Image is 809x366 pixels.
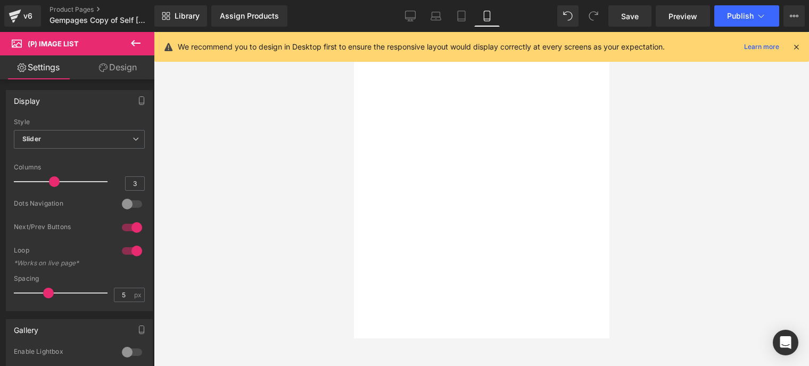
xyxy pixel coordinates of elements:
[4,5,41,27] a: v6
[14,223,111,234] div: Next/Prev Buttons
[14,164,145,171] div: Columns
[28,39,79,48] span: (P) Image List
[714,5,779,27] button: Publish
[727,12,754,20] span: Publish
[557,5,579,27] button: Undo
[14,259,110,267] div: *Works on live page*
[773,330,798,355] div: Open Intercom Messenger
[398,5,423,27] a: Desktop
[134,291,143,298] span: px
[22,135,41,143] b: Slider
[14,347,111,359] div: Enable Lightbox
[583,5,604,27] button: Redo
[449,5,474,27] a: Tablet
[14,199,111,210] div: Dots Navigation
[178,41,665,53] p: We recommend you to design in Desktop first to ensure the responsive layout would display correct...
[220,12,279,20] div: Assign Products
[14,320,38,335] div: Gallery
[14,118,145,126] div: Style
[79,55,156,79] a: Design
[14,91,40,105] div: Display
[14,275,145,282] div: Spacing
[656,5,710,27] a: Preview
[49,5,172,14] a: Product Pages
[154,5,207,27] a: New Library
[621,11,639,22] span: Save
[49,16,152,25] span: Gempages Copy of Self [MEDICAL_DATA] Foam 1 - 10k Call - Warda
[783,5,805,27] button: More
[423,5,449,27] a: Laptop
[474,5,500,27] a: Mobile
[668,11,697,22] span: Preview
[175,11,200,21] span: Library
[740,40,783,53] a: Learn more
[14,246,111,257] div: Loop
[21,9,35,23] div: v6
